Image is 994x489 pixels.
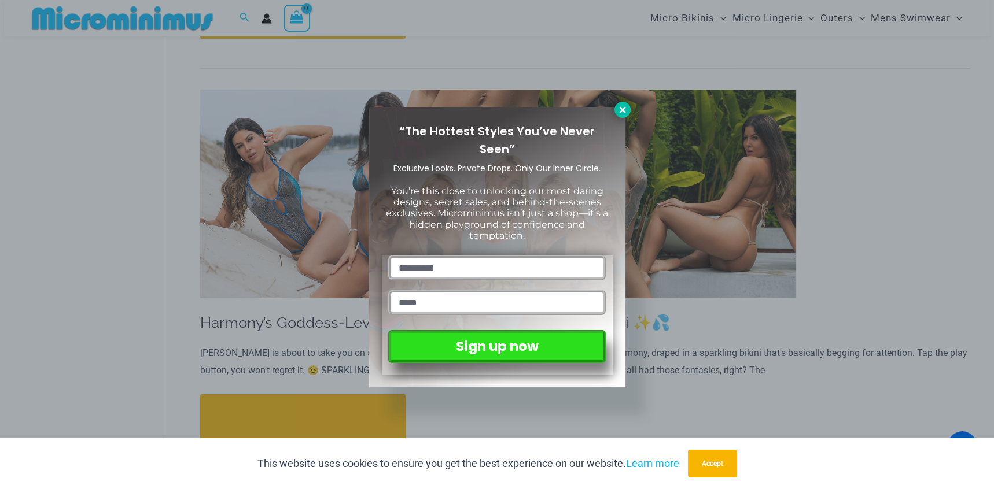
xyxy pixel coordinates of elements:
[386,186,608,241] span: You’re this close to unlocking our most daring designs, secret sales, and behind-the-scenes exclu...
[257,455,679,472] p: This website uses cookies to ensure you get the best experience on our website.
[626,457,679,469] a: Learn more
[393,162,601,174] span: Exclusive Looks. Private Drops. Only Our Inner Circle.
[399,123,595,157] span: “The Hottest Styles You’ve Never Seen”
[388,330,605,363] button: Sign up now
[614,102,631,118] button: Close
[688,450,737,477] button: Accept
